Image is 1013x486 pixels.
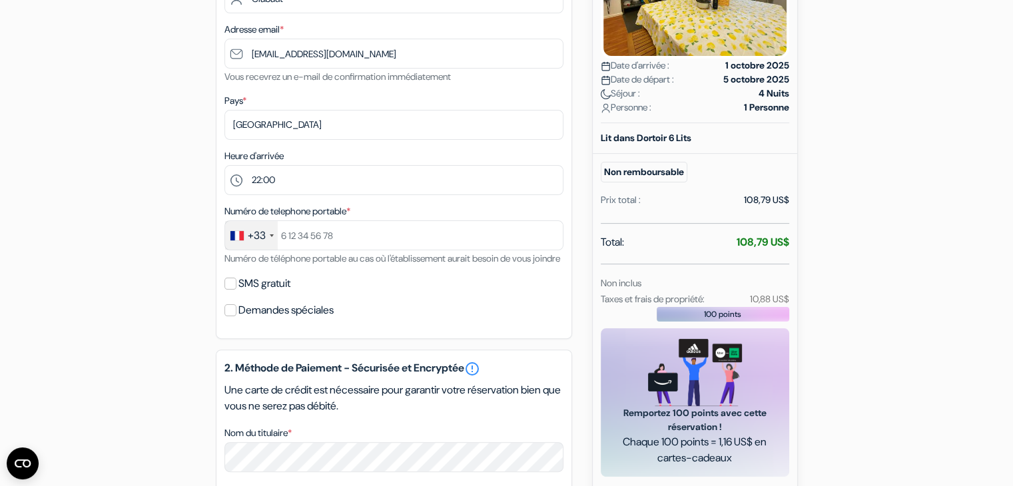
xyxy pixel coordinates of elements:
small: Non inclus [601,277,641,289]
label: Pays [224,94,246,108]
small: Non remboursable [601,162,687,182]
input: 6 12 34 56 78 [224,220,563,250]
div: Prix total : [601,193,641,207]
span: Date d'arrivée : [601,59,669,73]
small: 10,88 US$ [749,293,789,305]
label: Heure d'arrivée [224,149,284,163]
strong: 4 Nuits [759,87,789,101]
img: moon.svg [601,89,611,99]
small: Vous recevrez un e-mail de confirmation immédiatement [224,71,451,83]
strong: 5 octobre 2025 [723,73,789,87]
strong: 108,79 US$ [737,235,789,249]
div: +33 [248,228,266,244]
strong: 1 octobre 2025 [725,59,789,73]
span: Date de départ : [601,73,674,87]
strong: 1 Personne [744,101,789,115]
small: Numéro de téléphone portable au cas où l'établissement aurait besoin de vous joindre [224,252,560,264]
img: calendar.svg [601,61,611,71]
label: Adresse email [224,23,284,37]
img: user_icon.svg [601,103,611,113]
span: Total: [601,234,624,250]
label: Nom du titulaire [224,426,292,440]
h5: 2. Méthode de Paiement - Sécurisée et Encryptée [224,361,563,377]
a: error_outline [464,361,480,377]
img: gift_card_hero_new.png [648,339,742,406]
div: 108,79 US$ [744,193,789,207]
span: 100 points [704,308,741,320]
p: Une carte de crédit est nécessaire pour garantir votre réservation bien que vous ne serez pas déb... [224,382,563,414]
label: Demandes spéciales [238,301,334,320]
span: Séjour : [601,87,640,101]
div: France: +33 [225,221,278,250]
span: Chaque 100 points = 1,16 US$ en cartes-cadeaux [617,434,773,466]
img: calendar.svg [601,75,611,85]
input: Entrer adresse e-mail [224,39,563,69]
label: Numéro de telephone portable [224,204,350,218]
small: Taxes et frais de propriété: [601,293,705,305]
b: Lit dans Dortoir 6 Lits [601,132,691,144]
span: Personne : [601,101,651,115]
span: Remportez 100 points avec cette réservation ! [617,406,773,434]
button: Ouvrir le widget CMP [7,447,39,479]
label: SMS gratuit [238,274,290,293]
